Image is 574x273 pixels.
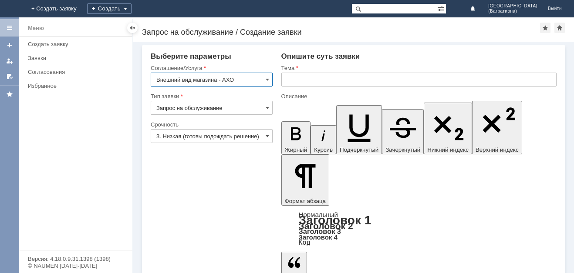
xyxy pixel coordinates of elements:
span: Зачеркнутый [385,146,420,153]
div: Срочность [151,122,271,127]
a: Код [299,239,311,246]
span: Верхний индекс [476,146,519,153]
div: Описание [281,93,555,99]
span: Жирный [285,146,307,153]
a: Мои согласования [3,70,17,83]
div: Заявки [28,55,127,61]
div: © NAUMEN [DATE]-[DATE] [28,263,124,269]
button: Зачеркнутый [382,109,424,154]
button: Формат абзаца [281,154,329,206]
div: Добавить в избранное [540,23,550,33]
span: Формат абзаца [285,198,326,204]
div: Версия: 4.18.0.9.31.1398 (1398) [28,256,124,262]
a: Заголовок 1 [299,213,371,227]
a: Мои заявки [3,54,17,68]
div: Соглашение/Услуга [151,65,271,71]
span: Нижний индекс [427,146,469,153]
span: Выберите параметры [151,52,231,60]
button: Курсив [311,125,336,154]
a: Заголовок 4 [299,233,338,241]
a: Нормальный [299,211,338,218]
span: Курсив [314,146,333,153]
button: Жирный [281,121,311,154]
button: Верхний индекс [472,101,522,154]
div: Скрыть меню [127,23,138,33]
div: Согласования [28,69,127,75]
span: Расширенный поиск [437,4,446,12]
div: Запрос на обслуживание / Создание заявки [142,28,540,37]
div: Избранное [28,83,118,89]
div: Тема [281,65,555,71]
a: Заголовок 3 [299,227,341,235]
span: (Багратиона) [488,9,537,14]
div: Создать [87,3,132,14]
div: Создать заявку [28,41,127,47]
span: Подчеркнутый [340,146,378,153]
a: Заголовок 2 [299,221,353,231]
div: Сделать домашней страницей [554,23,565,33]
button: Нижний индекс [424,103,472,154]
div: Тип заявки [151,93,271,99]
a: Создать заявку [24,37,131,51]
span: Опишите суть заявки [281,52,360,60]
a: Создать заявку [3,38,17,52]
a: Согласования [24,65,131,79]
div: Формат абзаца [281,212,557,246]
div: Меню [28,23,44,33]
span: [GEOGRAPHIC_DATA] [488,3,537,9]
button: Подчеркнутый [336,105,382,154]
a: Заявки [24,51,131,65]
